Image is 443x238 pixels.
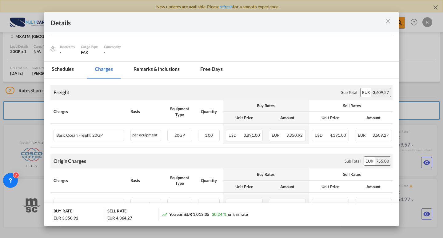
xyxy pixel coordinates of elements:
[107,208,126,215] div: SELL RATE
[371,88,391,97] div: 3,609.27
[198,109,220,114] div: Quantity
[198,178,220,183] div: Quantity
[104,50,106,55] span: -
[244,133,260,138] span: 3,891.00
[126,62,187,79] md-tab-item: Remarks & Inclusions
[130,109,161,114] div: Basis
[193,62,230,79] md-tab-item: Free days
[44,62,236,79] md-pagination-wrapper: Use the left and right arrow keys to navigate between tabs
[56,199,105,207] div: haulage
[361,88,371,97] div: EUR
[243,202,245,207] span: -
[373,133,389,138] span: 3,609.27
[205,202,213,207] span: 1.00
[352,112,395,124] th: Amount
[309,112,352,124] th: Unit Price
[87,62,120,79] md-tab-item: Charges
[60,50,75,55] div: -
[167,175,192,186] div: Equipment Type
[81,50,98,55] div: FAK
[54,178,124,183] div: Charges
[205,133,213,138] span: 1.00
[226,171,306,177] div: Buy Rates
[315,202,329,207] span: EUR
[54,158,86,164] div: Origin Charges
[364,157,375,165] div: EUR
[91,133,103,138] span: 20GP
[272,133,285,138] span: EUR
[312,171,392,177] div: Sell Rates
[176,202,183,207] span: N/A
[54,109,124,114] div: Charges
[44,12,399,226] md-dialog: Port of ...
[174,133,185,138] span: 20GP
[329,202,342,207] span: 265.00
[44,62,81,79] md-tab-item: Schedules
[212,212,226,217] span: 30.24 %
[54,208,72,215] div: BUY RATE
[272,202,285,207] span: EUR
[81,44,98,50] div: Cargo Type
[54,89,69,96] div: Freight
[162,212,248,218] div: You earn on this rate
[286,133,303,138] span: 3,350.92
[167,106,192,117] div: Equipment Type
[223,181,266,193] th: Unit Price
[226,103,306,108] div: Buy Rates
[223,112,266,124] th: Unit Price
[384,18,392,25] md-icon: icon-close m-3 fg-AAA8AD cursor
[229,133,243,138] span: USD
[130,199,161,210] div: per container
[352,181,395,193] th: Amount
[358,202,372,207] span: EUR
[229,202,242,207] span: EUR
[54,215,78,221] div: EUR 3,350.92
[312,103,392,108] div: Sell Rates
[60,44,75,50] div: Incoterms
[130,178,161,183] div: Basis
[104,44,121,50] div: Commodity
[309,181,352,193] th: Unit Price
[130,130,161,141] div: per equipment
[50,18,358,26] div: Details
[358,133,372,138] span: EUR
[107,215,132,221] div: EUR 4,364.27
[315,133,329,138] span: USD
[162,212,168,218] md-icon: icon-trending-up
[266,181,309,193] th: Amount
[345,158,361,164] div: Sub Total
[266,112,309,124] th: Amount
[330,133,346,138] span: 4,191.00
[341,90,357,95] div: Sub Total
[375,157,391,165] div: 755.00
[56,130,105,138] div: Basic Ocean Freight
[185,212,210,217] span: EUR 1,013.35
[50,45,56,52] img: cargo.png
[373,202,385,207] span: 265.00
[286,202,295,207] span: 0.00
